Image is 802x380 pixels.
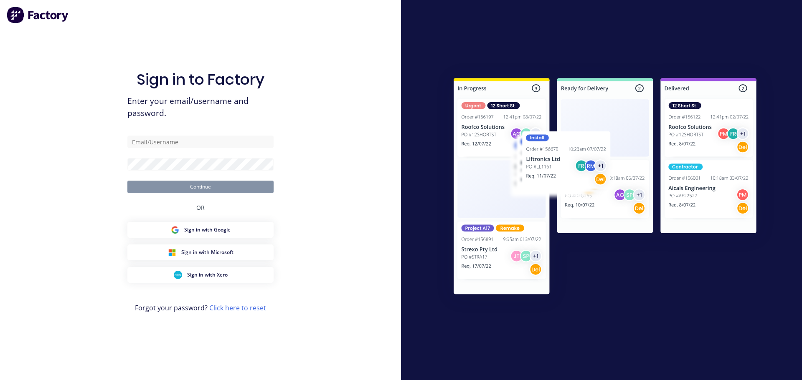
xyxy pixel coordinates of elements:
[127,244,274,260] button: Microsoft Sign inSign in with Microsoft
[127,222,274,238] button: Google Sign inSign in with Google
[187,271,228,279] span: Sign in with Xero
[127,181,274,193] button: Continue
[196,193,205,222] div: OR
[435,61,775,314] img: Sign in
[174,271,182,279] img: Xero Sign in
[168,248,176,257] img: Microsoft Sign in
[127,136,274,148] input: Email/Username
[209,303,266,312] a: Click here to reset
[127,95,274,119] span: Enter your email/username and password.
[181,249,233,256] span: Sign in with Microsoft
[7,7,69,23] img: Factory
[137,70,264,88] h1: Sign in to Factory
[135,303,266,313] span: Forgot your password?
[171,226,179,234] img: Google Sign in
[184,226,231,234] span: Sign in with Google
[127,267,274,283] button: Xero Sign inSign in with Xero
